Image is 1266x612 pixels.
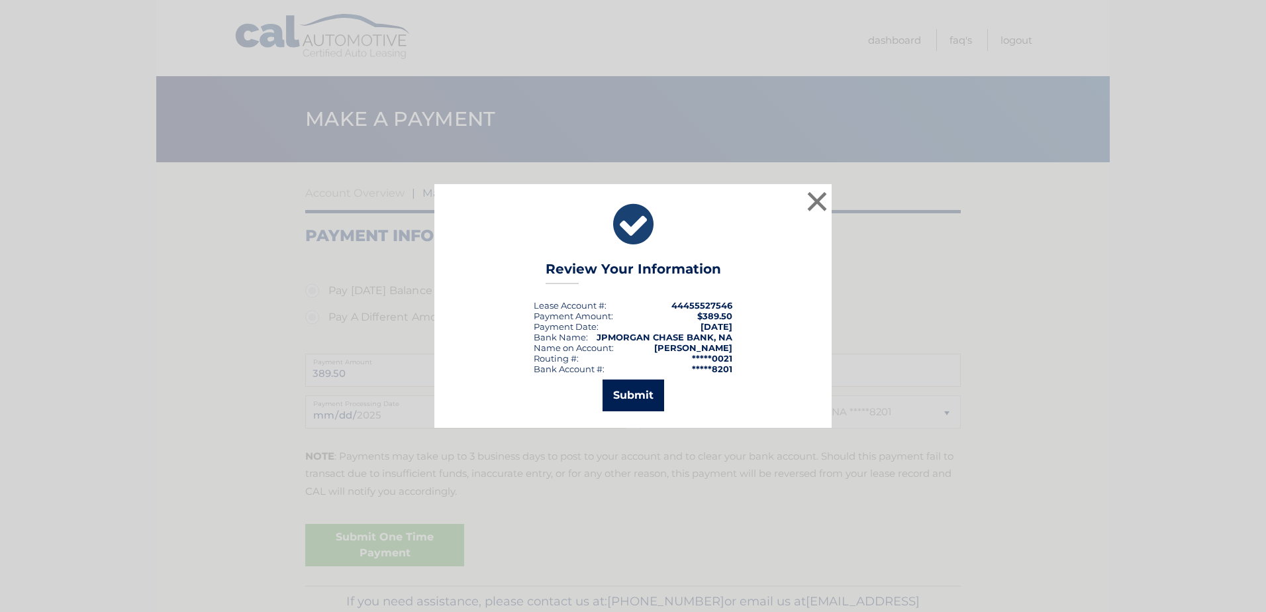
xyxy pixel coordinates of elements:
div: Bank Account #: [534,364,605,374]
div: Payment Amount: [534,311,613,321]
span: $389.50 [697,311,732,321]
strong: [PERSON_NAME] [654,342,732,353]
button: × [804,188,830,215]
div: Routing #: [534,353,579,364]
div: Name on Account: [534,342,614,353]
h3: Review Your Information [546,261,721,284]
strong: 44455527546 [671,300,732,311]
button: Submit [603,380,664,411]
div: Bank Name: [534,332,588,342]
div: : [534,321,599,332]
span: [DATE] [701,321,732,332]
div: Lease Account #: [534,300,607,311]
span: Payment Date [534,321,597,332]
strong: JPMORGAN CHASE BANK, NA [597,332,732,342]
